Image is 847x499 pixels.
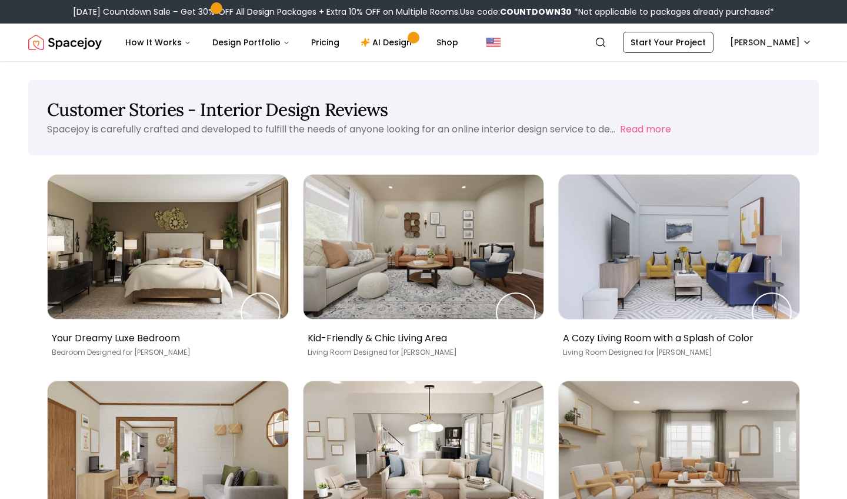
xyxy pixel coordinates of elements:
[116,31,201,54] button: How It Works
[28,31,102,54] img: Spacejoy Logo
[572,6,774,18] span: *Not applicable to packages already purchased*
[116,31,468,54] nav: Main
[558,174,800,367] a: A Cozy Living Room with a Splash of ColorRASHEEDAH JONESA Cozy Living Room with a Splash of Color...
[460,6,572,18] span: Use code:
[308,348,535,357] p: Living Room [PERSON_NAME]
[427,31,468,54] a: Shop
[52,331,279,345] p: Your Dreamy Luxe Bedroom
[563,331,791,345] p: A Cozy Living Room with a Splash of Color
[28,24,819,61] nav: Global
[242,294,279,331] img: Charlene Simmons
[203,31,299,54] button: Design Portfolio
[753,294,791,331] img: RASHEEDAH JONES
[47,174,289,367] a: Your Dreamy Luxe BedroomCharlene SimmonsYour Dreamy Luxe BedroomBedroom Designed for [PERSON_NAME]
[87,347,132,357] span: Designed for
[47,99,800,120] h1: Customer Stories - Interior Design Reviews
[354,347,399,357] span: Designed for
[620,122,671,137] button: Read more
[563,348,791,357] p: Living Room [PERSON_NAME]
[302,31,349,54] a: Pricing
[623,32,713,53] a: Start Your Project
[486,35,501,49] img: United States
[308,331,535,345] p: Kid-Friendly & Chic Living Area
[497,294,535,331] img: Theresa Viglizzo
[28,31,102,54] a: Spacejoy
[723,32,819,53] button: [PERSON_NAME]
[351,31,425,54] a: AI Design
[47,122,615,136] p: Spacejoy is carefully crafted and developed to fulfill the needs of anyone looking for an online ...
[500,6,572,18] b: COUNTDOWN30
[609,347,654,357] span: Designed for
[303,174,545,367] a: Kid-Friendly & Chic Living AreaTheresa ViglizzoKid-Friendly & Chic Living AreaLiving Room Designe...
[73,6,774,18] div: [DATE] Countdown Sale – Get 30% OFF All Design Packages + Extra 10% OFF on Multiple Rooms.
[52,348,279,357] p: Bedroom [PERSON_NAME]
